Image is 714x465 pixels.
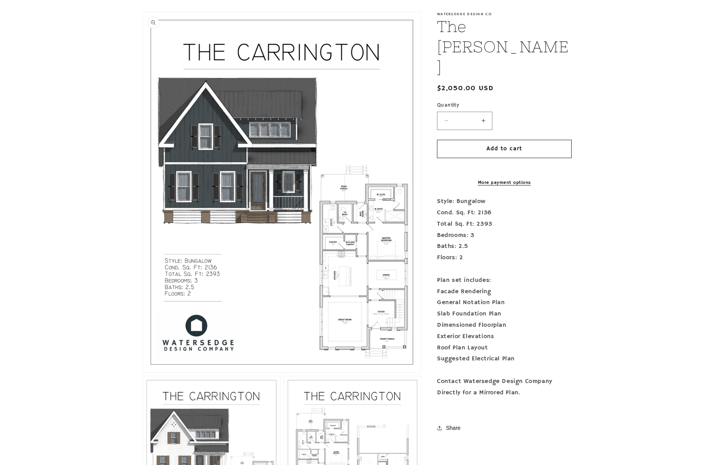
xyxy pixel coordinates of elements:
div: Roof Plan Layout [437,342,572,354]
a: More payment options [437,179,572,186]
h1: The [PERSON_NAME] [437,16,572,77]
div: Style: Bungalow Cond. Sq. Ft: 2136 Total Sq. Ft: 2393 Bedrooms: 3 Baths: 2.5 Floors: 2 [437,196,572,410]
div: Plan set includes: [437,275,572,286]
div: Contact Watersedge Design Company Directly for a Mirrored Plan. [437,376,572,399]
div: Dimensioned Floorplan [437,320,572,331]
div: General Notation Plan [437,297,572,308]
button: Add to cart [437,140,572,158]
p: Watersedge Design Co [437,12,572,16]
button: Share [437,419,463,436]
label: Quantity [437,102,572,109]
div: Exterior Elevations [437,331,572,342]
span: $2,050.00 USD [437,83,494,94]
div: Suggested Electrical Plan [437,353,572,365]
div: Facade Rendering [437,286,572,298]
div: Slab Foundation Plan [437,308,572,320]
